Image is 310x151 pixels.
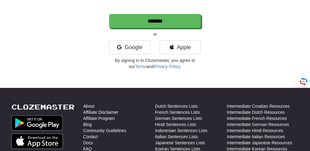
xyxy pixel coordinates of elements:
[227,134,285,140] a: Intermediate Italian Resources
[155,103,197,109] a: Dutch Sentences Lists
[155,128,207,134] a: Indonesian Sentences Lists
[83,128,126,134] a: Community Guidelines
[227,109,285,115] a: Intermediate Dutch Resources
[227,140,292,146] a: Intermediate Japanese Resources
[154,64,180,69] a: Privacy Policy
[155,109,200,115] a: French Sentences Lists
[155,121,196,128] a: Hindi Sentences Lists
[83,115,115,121] a: Affiliate Program
[83,109,118,115] a: Affiliate Disclaimer
[83,140,93,146] a: Docs
[83,103,94,109] a: About
[11,115,63,131] img: Get it on Google Play
[155,140,205,146] a: Japanese Sentences Lists
[11,134,63,149] img: Get it on App Store
[83,134,98,140] a: Contact
[109,40,150,54] a: Google
[109,31,201,37] p: or
[155,134,198,140] a: Italian Sentences Lists
[160,40,201,54] a: Apple
[11,103,75,111] a: Clozemaster
[135,64,146,69] a: Terms
[83,121,92,128] a: Blog
[227,115,287,121] a: Intermediate French Resources
[227,128,283,134] a: Intermediate Hindi Resources
[227,121,289,128] a: Intermediate German Resources
[227,103,290,109] a: Intermediate Croatian Resources
[155,115,202,121] a: German Sentences Lists
[109,57,201,70] p: By signing in to Clozemaster, you agree to our and .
